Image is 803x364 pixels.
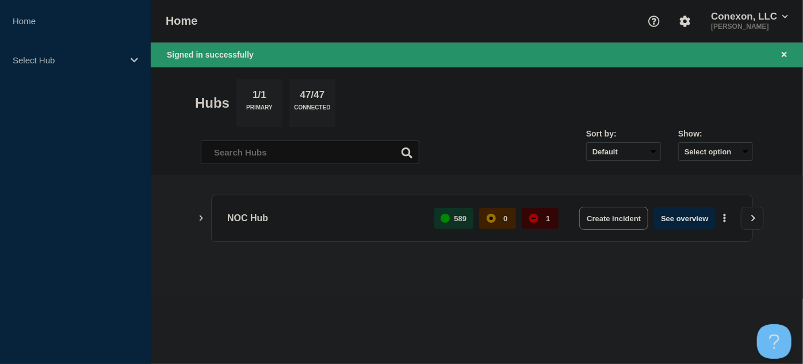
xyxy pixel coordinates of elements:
[454,214,467,223] p: 589
[198,214,204,223] button: Show Connected Hubs
[777,48,791,62] button: Close banner
[503,214,507,223] p: 0
[201,141,419,164] input: Search Hubs
[642,9,666,33] button: Support
[586,142,661,161] select: Sort by
[246,104,273,116] p: Primary
[487,214,496,223] div: affected
[678,142,753,161] button: Select option
[586,129,661,138] div: Sort by:
[248,89,271,104] p: 1/1
[529,214,538,223] div: down
[717,208,732,229] button: More actions
[709,11,790,22] button: Conexon, LLC
[227,207,421,230] p: NOC Hub
[741,207,764,230] button: View
[709,22,790,31] p: [PERSON_NAME]
[13,55,123,65] p: Select Hub
[546,214,550,223] p: 1
[294,104,330,116] p: Connected
[441,214,450,223] div: up
[673,9,697,33] button: Account settings
[678,129,753,138] div: Show:
[167,50,254,59] span: Signed in successfully
[296,89,329,104] p: 47/47
[166,14,198,28] h1: Home
[654,207,715,230] button: See overview
[757,324,791,359] iframe: Help Scout Beacon - Open
[579,207,648,230] button: Create incident
[195,95,230,111] h2: Hubs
